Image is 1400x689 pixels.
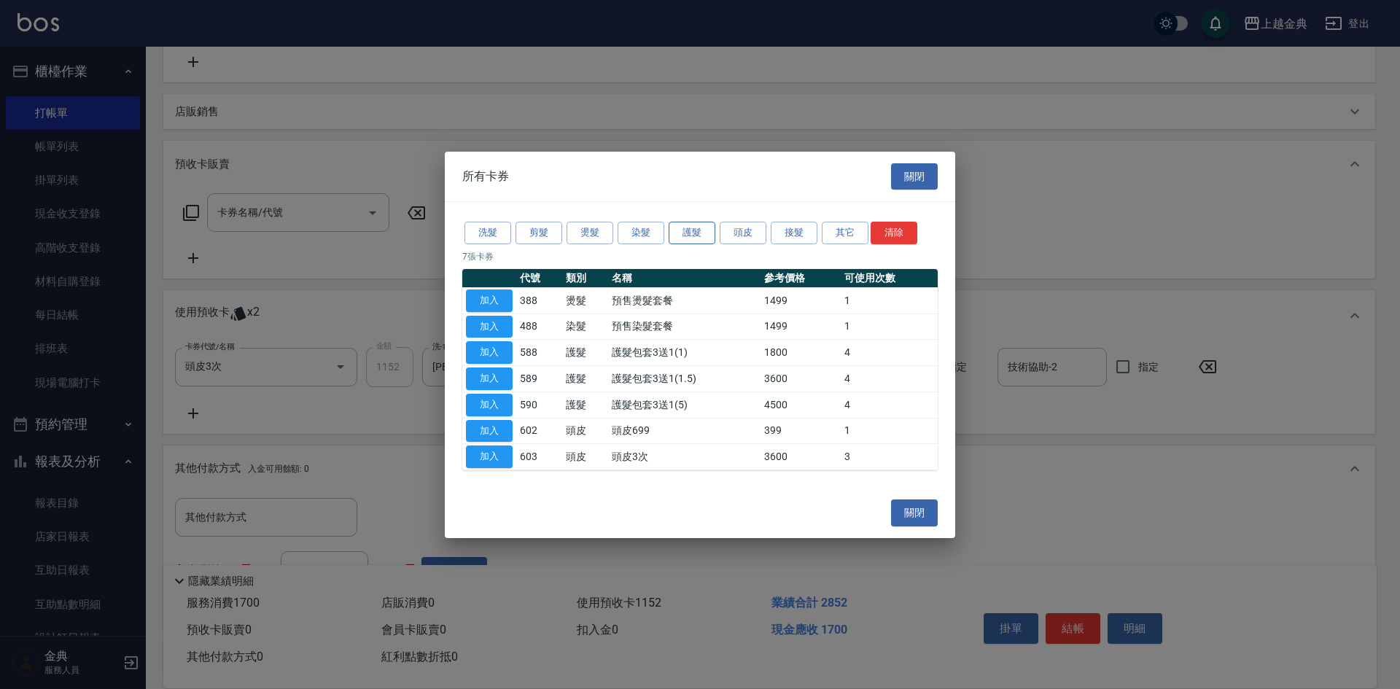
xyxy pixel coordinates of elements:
td: 3600 [761,366,841,392]
td: 護髮 [562,392,608,418]
th: 代號 [516,269,562,288]
button: 加入 [466,394,513,416]
td: 頭皮 [562,418,608,444]
button: 接髮 [771,222,817,244]
td: 4500 [761,392,841,418]
th: 名稱 [608,269,761,288]
td: 4 [841,340,938,366]
td: 1 [841,314,938,340]
button: 關閉 [891,163,938,190]
td: 1 [841,287,938,314]
td: 預售染髮套餐 [608,314,761,340]
button: 剪髮 [516,222,562,244]
td: 護髮包套3送1(1.5) [608,366,761,392]
button: 其它 [822,222,868,244]
td: 602 [516,418,562,444]
td: 護髮包套3送1(5) [608,392,761,418]
button: 洗髮 [464,222,511,244]
td: 589 [516,366,562,392]
td: 388 [516,287,562,314]
td: 603 [516,444,562,470]
td: 1499 [761,287,841,314]
td: 3 [841,444,938,470]
button: 加入 [466,316,513,338]
td: 頭皮 [562,444,608,470]
td: 護髮 [562,366,608,392]
td: 染髮 [562,314,608,340]
td: 護髮包套3送1(1) [608,340,761,366]
td: 590 [516,392,562,418]
th: 參考價格 [761,269,841,288]
td: 4 [841,392,938,418]
th: 類別 [562,269,608,288]
button: 護髮 [669,222,715,244]
p: 7 張卡券 [462,250,938,263]
td: 4 [841,366,938,392]
button: 加入 [466,367,513,390]
td: 預售燙髮套餐 [608,287,761,314]
button: 清除 [871,222,917,244]
td: 1 [841,418,938,444]
button: 加入 [466,445,513,468]
td: 燙髮 [562,287,608,314]
button: 加入 [466,420,513,443]
td: 護髮 [562,340,608,366]
td: 488 [516,314,562,340]
td: 399 [761,418,841,444]
button: 頭皮 [720,222,766,244]
button: 燙髮 [567,222,613,244]
td: 頭皮699 [608,418,761,444]
td: 1499 [761,314,841,340]
td: 588 [516,340,562,366]
button: 加入 [466,289,513,312]
th: 可使用次數 [841,269,938,288]
td: 1800 [761,340,841,366]
button: 染髮 [618,222,664,244]
td: 頭皮3次 [608,444,761,470]
button: 加入 [466,341,513,364]
span: 所有卡券 [462,169,509,184]
td: 3600 [761,444,841,470]
button: 關閉 [891,499,938,526]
